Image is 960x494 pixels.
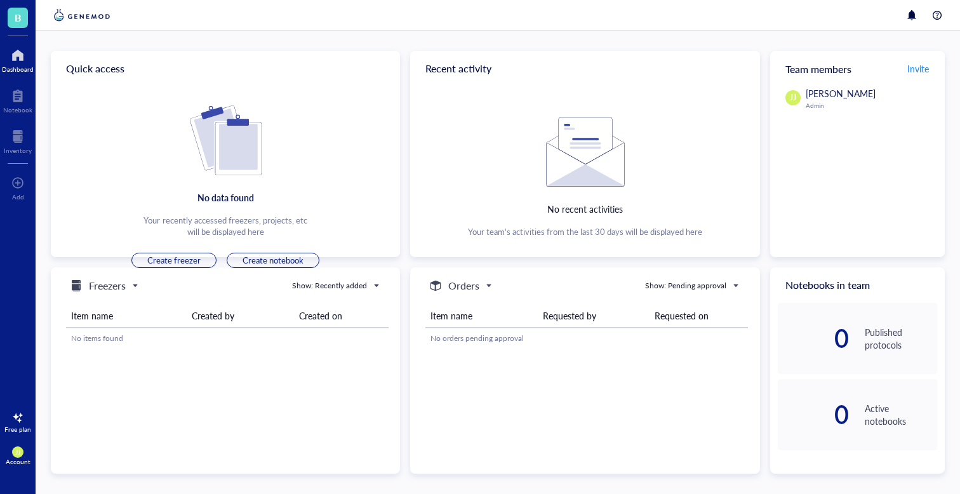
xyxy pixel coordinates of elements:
div: 0 [778,404,850,425]
span: Create notebook [243,255,303,266]
div: Quick access [51,51,400,86]
div: Your team's activities from the last 30 days will be displayed here [468,226,703,237]
div: No orders pending approval [430,333,743,344]
button: Invite [907,58,930,79]
span: Invite [907,62,929,75]
th: Requested by [538,304,650,328]
span: JJ [790,92,796,103]
div: Add [12,193,24,201]
h5: Orders [448,278,479,293]
div: Your recently accessed freezers, projects, etc will be displayed here [143,215,307,237]
div: Free plan [4,425,31,433]
span: B [15,10,22,25]
a: Inventory [4,126,32,154]
div: Active notebooks [865,402,937,427]
span: JJ [15,448,20,456]
div: 0 [778,328,850,349]
div: Team members [770,51,945,86]
img: Empty state [546,117,625,187]
div: Show: Recently added [292,280,367,291]
th: Requested on [650,304,748,328]
div: Inventory [4,147,32,154]
a: Notebook [3,86,32,114]
span: [PERSON_NAME] [806,87,876,100]
div: No items found [71,333,383,344]
a: Dashboard [2,45,34,73]
h5: Freezers [89,278,126,293]
div: Dashboard [2,65,34,73]
div: Recent activity [410,51,759,86]
div: Published protocols [865,326,937,351]
img: Cf+DiIyRRx+BTSbnYhsZzE9to3+AfuhVxcka4spAAAAAElFTkSuQmCC [190,105,262,175]
div: Admin [806,102,937,109]
div: Show: Pending approval [645,280,726,291]
th: Created on [294,304,389,328]
span: Create freezer [147,255,201,266]
div: Notebook [3,106,32,114]
button: Create notebook [227,253,319,268]
div: No recent activities [547,202,623,216]
div: Account [6,458,30,465]
div: Notebooks in team [770,267,945,303]
button: Create freezer [131,253,217,268]
img: genemod-logo [51,8,113,23]
th: Item name [425,304,537,328]
div: No data found [197,190,254,204]
th: Item name [66,304,187,328]
th: Created by [187,304,294,328]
